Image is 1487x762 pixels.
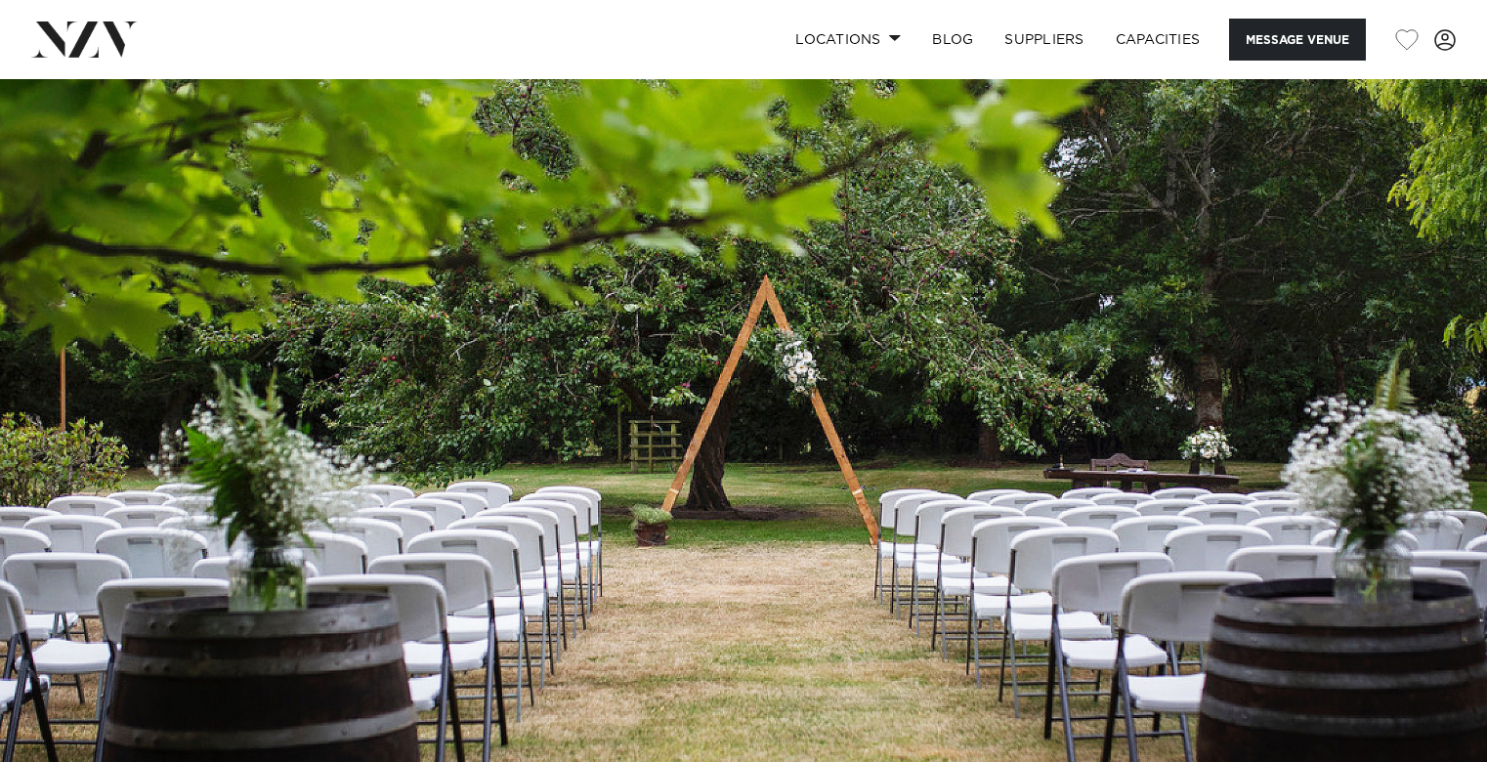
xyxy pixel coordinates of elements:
a: SUPPLIERS [989,19,1099,61]
img: nzv-logo.png [31,21,138,57]
a: Locations [780,19,916,61]
a: BLOG [916,19,989,61]
a: Capacities [1100,19,1216,61]
button: Message Venue [1229,19,1366,61]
